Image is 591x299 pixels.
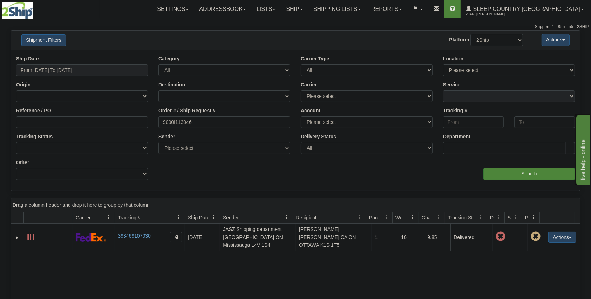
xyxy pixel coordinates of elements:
[308,0,366,18] a: Shipping lists
[443,133,470,140] label: Department
[461,0,589,18] a: Sleep Country [GEOGRAPHIC_DATA] 2044 / [PERSON_NAME]
[76,214,91,221] span: Carrier
[448,214,478,221] span: Tracking Status
[542,34,570,46] button: Actions
[296,224,372,251] td: [PERSON_NAME] [PERSON_NAME] CA ON OTTAWA K1S 1T5
[16,133,53,140] label: Tracking Status
[366,0,407,18] a: Reports
[372,224,398,251] td: 1
[380,211,392,223] a: Packages filter column settings
[510,211,522,223] a: Shipment Issues filter column settings
[158,55,180,62] label: Category
[424,224,450,251] td: 9.85
[158,107,216,114] label: Order # / Ship Request #
[528,211,539,223] a: Pickup Status filter column settings
[27,231,34,242] a: Label
[443,55,463,62] label: Location
[16,55,39,62] label: Ship Date
[354,211,366,223] a: Recipient filter column settings
[301,81,317,88] label: Carrier
[369,214,384,221] span: Packages
[301,107,320,114] label: Account
[103,211,115,223] a: Carrier filter column settings
[301,133,336,140] label: Delivery Status
[281,211,293,223] a: Sender filter column settings
[5,4,65,13] div: live help - online
[492,211,504,223] a: Delivery Status filter column settings
[475,211,487,223] a: Tracking Status filter column settings
[118,214,141,221] span: Tracking #
[21,34,66,46] button: Shipment Filters
[398,224,424,251] td: 10
[525,214,531,221] span: Pickup Status
[531,232,541,241] span: Pickup Not Assigned
[490,214,496,221] span: Delivery Status
[118,233,150,239] a: 393469107030
[251,0,281,18] a: Lists
[2,2,33,19] img: logo2044.jpg
[449,36,469,44] label: Platform
[443,116,504,128] input: From
[188,214,209,221] span: Ship Date
[158,133,175,140] label: Sender
[422,214,436,221] span: Charge
[508,214,514,221] span: Shipment Issues
[407,211,419,223] a: Weight filter column settings
[11,198,580,212] div: grid grouping header
[208,211,220,223] a: Ship Date filter column settings
[575,114,590,185] iframe: chat widget
[466,11,518,18] span: 2044 / [PERSON_NAME]
[194,0,251,18] a: Addressbook
[16,159,29,166] label: Other
[483,168,575,180] input: Search
[158,81,185,88] label: Destination
[152,0,194,18] a: Settings
[76,233,106,242] img: 2 - FedEx Express®
[514,116,575,128] input: To
[496,232,505,241] span: Late
[185,224,220,251] td: [DATE]
[2,24,589,30] div: Support: 1 - 855 - 55 - 2SHIP
[395,214,410,221] span: Weight
[173,211,185,223] a: Tracking # filter column settings
[548,232,576,243] button: Actions
[14,234,21,241] a: Expand
[296,214,317,221] span: Recipient
[220,224,296,251] td: JASZ Shipping department [GEOGRAPHIC_DATA] ON Mississauga L4V 1S4
[16,107,51,114] label: Reference / PO
[170,232,182,242] button: Copy to clipboard
[450,224,492,251] td: Delivered
[471,6,580,12] span: Sleep Country [GEOGRAPHIC_DATA]
[223,214,239,221] span: Sender
[443,107,467,114] label: Tracking #
[301,55,329,62] label: Carrier Type
[281,0,308,18] a: Ship
[16,81,30,88] label: Origin
[433,211,445,223] a: Charge filter column settings
[443,81,461,88] label: Service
